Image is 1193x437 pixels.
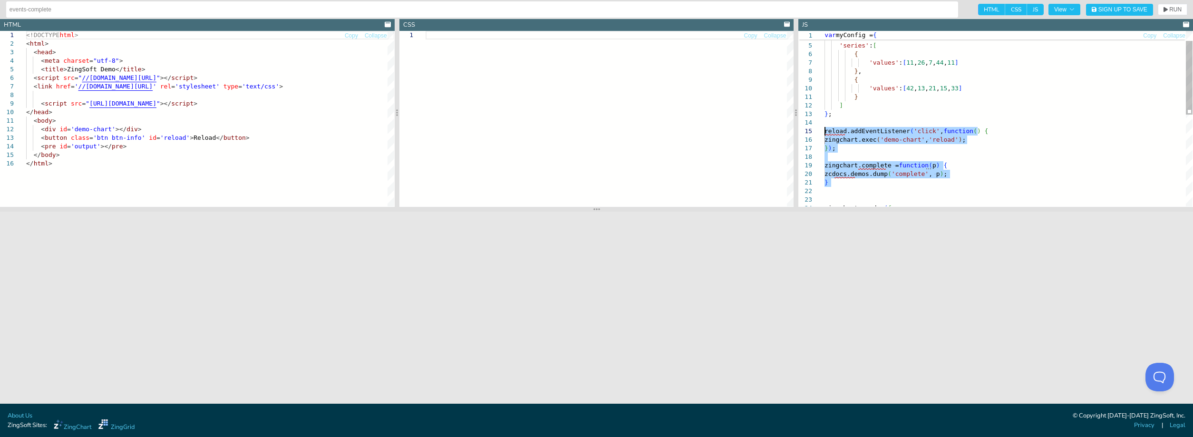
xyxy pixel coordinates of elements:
span: } [854,93,858,100]
span: 26 [918,59,925,66]
span: < [41,134,45,141]
span: , [925,136,929,143]
span: 13 [918,85,925,92]
span: [URL][DOMAIN_NAME] [89,100,156,107]
span: 'complete' [892,170,929,177]
span: </ [26,108,34,116]
span: html [34,160,48,167]
span: ; [828,110,832,117]
span: zcdocs.demos.dump [824,170,888,177]
span: Copy [744,33,757,39]
span: 7 [929,59,932,66]
span: 'series' [840,42,870,49]
span: > [48,108,52,116]
div: © Copyright [DATE]-[DATE] ZingSoft, Inc. [1073,411,1185,421]
span: = [82,100,86,107]
span: script [37,74,59,81]
button: Collapse [764,31,787,40]
span: 44 [936,59,944,66]
span: 'values' [869,85,899,92]
a: ZingChart [54,419,91,432]
span: 15 [940,85,948,92]
span: } [824,110,828,117]
span: zingchart.complete = [824,162,899,169]
span: var [824,31,835,39]
span: pre [112,143,123,150]
span: button [223,134,246,141]
span: ) [959,136,962,143]
span: href [56,83,71,90]
span: 33 [951,85,959,92]
span: meta [45,57,59,64]
span: , [940,127,944,135]
span: > [246,134,250,141]
span: " [78,74,82,81]
span: zingchart.render [824,204,884,212]
span: ] [959,85,962,92]
span: , p [929,170,940,177]
span: = [67,126,71,133]
span: < [34,74,38,81]
span: } [824,145,828,152]
span: } [824,179,828,186]
span: id [59,143,67,150]
span: [ [903,59,907,66]
span: View [1054,7,1075,12]
span: = [89,57,93,64]
span: > [52,117,56,124]
span: button [45,134,67,141]
span: link [37,83,52,90]
span: script [45,100,67,107]
a: About Us [8,411,32,420]
span: = [89,134,93,141]
span: { [854,76,858,83]
span: = [75,74,78,81]
span: JS [1027,4,1044,15]
span: ZingSoft Demo [67,66,116,73]
span: ( [910,127,914,135]
span: reload.addEventListener [824,127,910,135]
span: : [869,42,873,49]
span: < [34,49,38,56]
span: ></ [101,143,112,150]
span: : [899,85,903,92]
button: Copy [744,31,758,40]
span: p [932,162,936,169]
span: 11 [948,59,955,66]
span: rel [160,83,171,90]
div: CSS [403,20,415,29]
div: 8 [798,67,812,76]
span: , [948,85,951,92]
span: 'reload' [160,134,190,141]
span: ></ [116,126,126,133]
span: 'demo-chart' [881,136,925,143]
div: 12 [798,101,812,110]
span: src [63,74,74,81]
span: body [37,117,52,124]
span: ( [877,136,881,143]
span: ) [828,145,832,152]
span: : [899,59,903,66]
span: </ [116,66,123,73]
span: > [48,160,52,167]
span: id [59,126,67,133]
span: " [156,100,160,107]
span: ZingSoft Sites: [8,421,47,430]
span: = [71,83,75,90]
div: 20 [798,170,812,178]
span: > [138,126,142,133]
span: myConfig = [836,31,873,39]
span: , [932,59,936,66]
span: , [914,85,918,92]
span: , [944,59,948,66]
span: ) [940,170,944,177]
div: 6 [798,50,812,58]
div: 1 [399,31,413,39]
span: html [30,40,45,47]
span: Copy [345,33,358,39]
span: 'values' [869,59,899,66]
span: ) [936,162,940,169]
div: 23 [798,195,812,204]
span: head [34,108,48,116]
span: 42 [907,85,914,92]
